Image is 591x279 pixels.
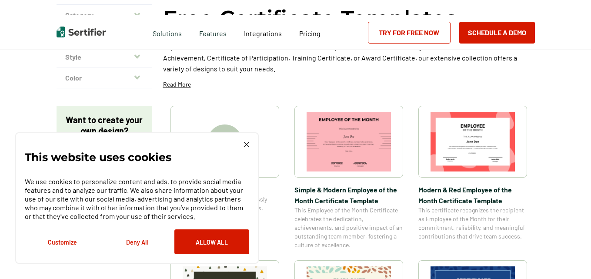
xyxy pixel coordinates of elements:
[207,124,242,159] img: Create A Blank Certificate
[57,47,152,67] button: Style
[57,27,106,37] img: Sertifier | Digital Credentialing Platform
[459,22,535,44] button: Schedule a Demo
[431,112,515,171] img: Modern & Red Employee of the Month Certificate Template
[65,114,144,136] p: Want to create your own design?
[299,27,321,38] a: Pricing
[294,106,403,249] a: Simple & Modern Employee of the Month Certificate TemplateSimple & Modern Employee of the Month C...
[199,27,227,38] span: Features
[244,142,249,147] img: Cookie Popup Close
[368,22,451,44] a: Try for Free Now
[418,206,527,241] span: This certificate recognizes the recipient as Employee of the Month for their commitment, reliabil...
[294,184,403,206] span: Simple & Modern Employee of the Month Certificate Template
[25,177,249,221] p: We use cookies to personalize content and ads, to provide social media features and to analyze ou...
[294,206,403,249] span: This Employee of the Month Certificate celebrates the dedication, achievements, and positive impa...
[244,27,282,38] a: Integrations
[174,229,249,254] button: Allow All
[100,229,174,254] button: Deny All
[307,112,391,171] img: Simple & Modern Employee of the Month Certificate Template
[244,29,282,37] span: Integrations
[299,29,321,37] span: Pricing
[57,5,152,26] button: Category
[153,27,182,38] span: Solutions
[163,80,191,89] p: Read More
[548,237,591,279] iframe: Chat Widget
[163,41,535,74] p: Explore a wide selection of customizable certificate templates at Sertifier. Whether you need a C...
[57,67,152,88] button: Color
[163,4,457,33] h1: Free Certificate Templates
[25,229,100,254] button: Customize
[418,106,527,249] a: Modern & Red Employee of the Month Certificate TemplateModern & Red Employee of the Month Certifi...
[25,153,171,161] p: This website uses cookies
[418,184,527,206] span: Modern & Red Employee of the Month Certificate Template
